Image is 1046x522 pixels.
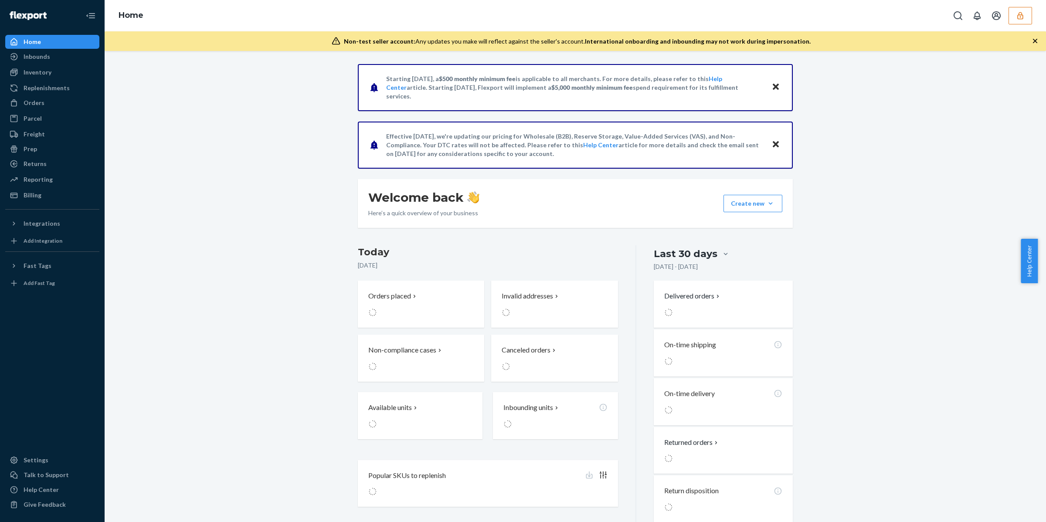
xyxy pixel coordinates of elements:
button: Non-compliance cases [358,335,484,382]
div: Add Integration [24,237,62,244]
a: Add Integration [5,234,99,248]
button: Fast Tags [5,259,99,273]
div: Parcel [24,114,42,123]
div: Freight [24,130,45,139]
p: Orders placed [368,291,411,301]
a: Settings [5,453,99,467]
a: Inbounds [5,50,99,64]
p: Invalid addresses [502,291,553,301]
p: On-time shipping [664,340,716,350]
button: Integrations [5,217,99,230]
button: Delivered orders [664,291,721,301]
h3: Today [358,245,618,259]
span: International onboarding and inbounding may not work during impersonation. [585,37,811,45]
h1: Welcome back [368,190,479,205]
p: Effective [DATE], we're updating our pricing for Wholesale (B2B), Reserve Storage, Value-Added Se... [386,132,763,158]
div: Reporting [24,175,53,184]
button: Close [770,81,781,94]
div: Any updates you make will reflect against the seller's account. [344,37,811,46]
div: Settings [24,456,48,464]
span: $500 monthly minimum fee [439,75,516,82]
div: Integrations [24,219,60,228]
img: hand-wave emoji [467,191,479,203]
a: Parcel [5,112,99,125]
a: Replenishments [5,81,99,95]
a: Prep [5,142,99,156]
a: Help Center [583,141,618,149]
img: Flexport logo [10,11,47,20]
div: Help Center [24,485,59,494]
div: Inventory [24,68,51,77]
button: Available units [358,392,482,439]
div: Add Fast Tag [24,279,55,287]
span: Non-test seller account: [344,37,415,45]
p: Non-compliance cases [368,345,436,355]
button: Create new [723,195,782,212]
a: Billing [5,188,99,202]
p: [DATE] [358,261,618,270]
button: Open notifications [968,7,986,24]
p: Available units [368,403,412,413]
p: Canceled orders [502,345,550,355]
div: Replenishments [24,84,70,92]
div: Inbounds [24,52,50,61]
button: Open account menu [988,7,1005,24]
a: Orders [5,96,99,110]
p: On-time delivery [664,389,715,399]
a: Reporting [5,173,99,186]
a: Freight [5,127,99,141]
button: Close Navigation [82,7,99,24]
a: Returns [5,157,99,171]
button: Talk to Support [5,468,99,482]
p: [DATE] - [DATE] [654,262,698,271]
a: Help Center [5,483,99,497]
div: Home [24,37,41,46]
p: Return disposition [664,486,719,496]
div: Fast Tags [24,261,51,270]
div: Prep [24,145,37,153]
a: Home [5,35,99,49]
a: Add Fast Tag [5,276,99,290]
p: Here’s a quick overview of your business [368,209,479,217]
button: Invalid addresses [491,281,618,328]
div: Talk to Support [24,471,69,479]
p: Popular SKUs to replenish [368,471,446,481]
button: Orders placed [358,281,484,328]
button: Help Center [1021,239,1038,283]
p: Starting [DATE], a is applicable to all merchants. For more details, please refer to this article... [386,75,763,101]
button: Close [770,139,781,151]
div: Last 30 days [654,247,717,261]
button: Give Feedback [5,498,99,512]
button: Canceled orders [491,335,618,382]
div: Billing [24,191,41,200]
p: Inbounding units [503,403,553,413]
button: Returned orders [664,437,720,447]
a: Inventory [5,65,99,79]
a: Home [119,10,143,20]
ol: breadcrumbs [112,3,150,28]
button: Inbounding units [493,392,618,439]
button: Open Search Box [949,7,967,24]
div: Give Feedback [24,500,66,509]
div: Orders [24,98,44,107]
div: Returns [24,159,47,168]
span: $5,000 monthly minimum fee [551,84,633,91]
